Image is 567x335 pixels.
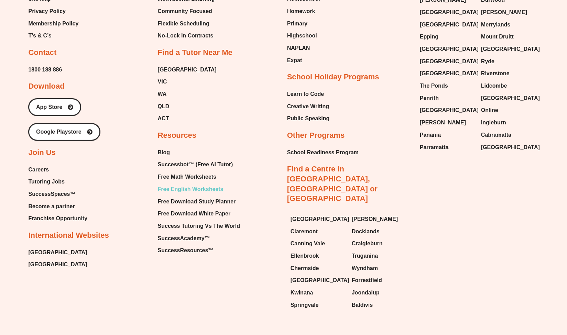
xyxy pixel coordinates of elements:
a: [GEOGRAPHIC_DATA] [481,44,535,54]
a: [GEOGRAPHIC_DATA] [291,275,345,286]
span: Epping [420,32,438,42]
a: Online [481,105,535,115]
h2: Download [28,81,64,91]
span: NAPLAN [287,43,310,53]
span: Successbot™ (Free AI Tutor) [157,159,233,170]
div: Chat Widget [452,257,567,335]
a: Canning Vale [291,238,345,249]
span: Ryde [481,56,494,67]
span: Canning Vale [291,238,325,249]
a: Community Focused [157,6,216,16]
span: [GEOGRAPHIC_DATA] [291,275,349,286]
a: Panania [420,130,474,140]
a: [GEOGRAPHIC_DATA] [291,214,345,224]
a: Mount Druitt [481,32,535,42]
a: Parramatta [420,142,474,153]
span: [PERSON_NAME] [420,118,466,128]
span: [GEOGRAPHIC_DATA] [157,65,216,75]
span: T’s & C’s [28,31,51,41]
a: Membership Policy [28,19,78,29]
a: T’s & C’s [28,31,78,41]
span: Free Math Worksheets [157,172,216,182]
a: VIC [157,77,216,87]
a: Docklands [352,226,406,237]
a: [PERSON_NAME] [481,7,535,18]
a: Epping [420,32,474,42]
a: Penrith [420,93,474,103]
h2: International Websites [28,231,109,241]
h2: Resources [157,131,196,141]
a: Riverstone [481,68,535,79]
span: The Ponds [420,81,448,91]
span: Free Download Study Planner [157,197,236,207]
a: 1800 188 886 [28,65,62,75]
a: [GEOGRAPHIC_DATA] [420,44,474,54]
a: Public Speaking [287,113,330,124]
span: QLD [157,101,169,112]
span: Springvale [291,300,319,310]
a: [PERSON_NAME] [420,118,474,128]
h2: Contact [28,48,56,58]
a: SuccessResources™ [157,245,240,256]
span: Free Download White Paper [157,209,230,219]
a: NAPLAN [287,43,320,53]
span: Chermside [291,263,319,273]
span: Tutoring Jobs [28,177,64,187]
a: Learn to Code [287,89,330,99]
span: [GEOGRAPHIC_DATA] [481,142,540,153]
span: Free English Worksheets [157,184,223,194]
a: [PERSON_NAME] [352,214,406,224]
span: Baldivis [352,300,373,310]
a: Free Download Study Planner [157,197,240,207]
span: [PERSON_NAME] [481,7,527,18]
a: [GEOGRAPHIC_DATA] [420,7,474,18]
span: Primary [287,19,308,29]
span: Kwinana [291,288,313,298]
a: Highschool [287,31,320,41]
a: Truganina [352,251,406,261]
span: Highschool [287,31,317,41]
span: Panania [420,130,441,140]
a: SuccessAcademy™ [157,233,240,244]
span: Ingleburn [481,118,506,128]
a: [GEOGRAPHIC_DATA] [481,142,535,153]
span: ACT [157,113,169,124]
span: [PERSON_NAME] [352,214,398,224]
a: Primary [287,19,320,29]
span: [GEOGRAPHIC_DATA] [481,93,540,103]
a: Privacy Policy [28,6,78,16]
span: Cabramatta [481,130,511,140]
a: Google Playstore [28,123,100,141]
span: SuccessResources™ [157,245,214,256]
a: Chermside [291,263,345,273]
span: Joondalup [352,288,380,298]
a: Flexible Scheduling [157,19,216,29]
a: WA [157,89,216,99]
span: School Readiness Program [287,147,359,158]
span: Claremont [291,226,318,237]
span: Community Focused [157,6,212,16]
h2: School Holiday Programs [287,72,379,82]
span: [GEOGRAPHIC_DATA] [291,214,349,224]
a: Cabramatta [481,130,535,140]
span: SuccessAcademy™ [157,233,210,244]
span: Creative Writing [287,101,329,112]
a: Blog [157,147,240,158]
span: Learn to Code [287,89,324,99]
span: Blog [157,147,170,158]
a: Homework [287,6,320,16]
span: [GEOGRAPHIC_DATA] [28,259,87,270]
a: Find a Centre in [GEOGRAPHIC_DATA], [GEOGRAPHIC_DATA] or [GEOGRAPHIC_DATA] [287,165,378,203]
a: SuccessSpaces™ [28,189,87,199]
a: Tutoring Jobs [28,177,87,187]
span: Truganina [352,251,378,261]
span: Franchise Opportunity [28,213,87,224]
a: [GEOGRAPHIC_DATA] [28,247,87,258]
span: [GEOGRAPHIC_DATA] [420,56,479,67]
a: Creative Writing [287,101,330,112]
a: [GEOGRAPHIC_DATA] [481,93,535,103]
span: SuccessSpaces™ [28,189,75,199]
